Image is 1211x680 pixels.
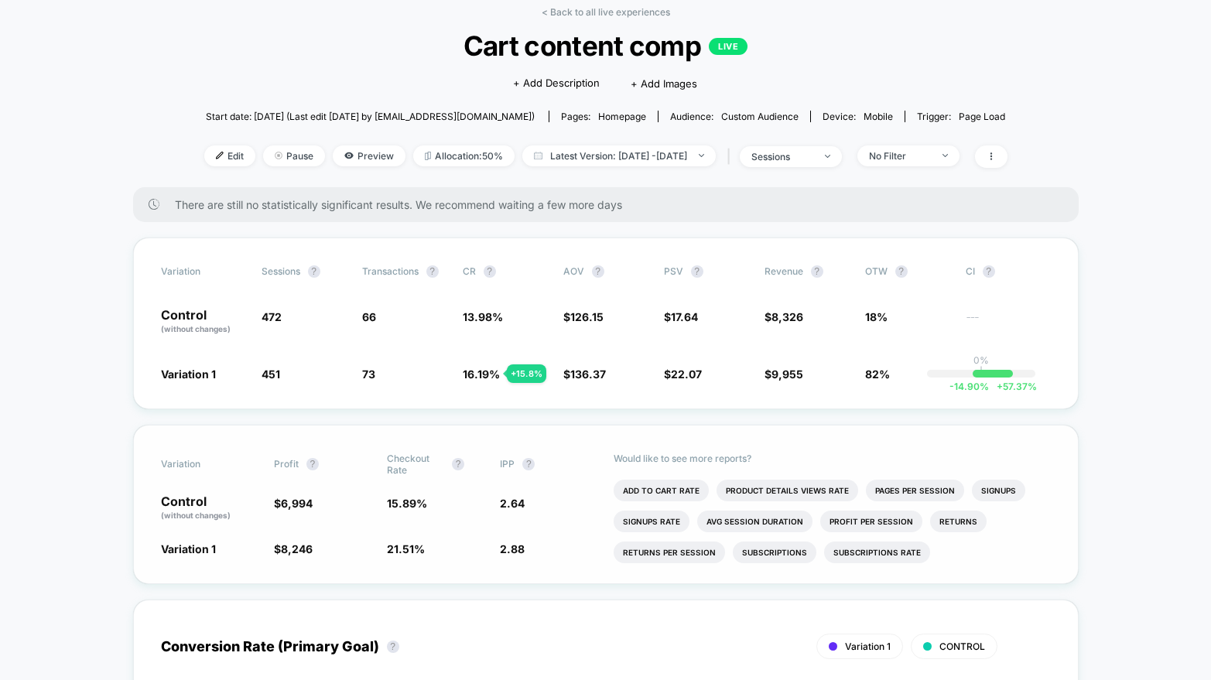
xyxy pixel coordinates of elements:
li: Add To Cart Rate [614,480,709,501]
span: $ [274,542,313,555]
span: 2.64 [500,497,525,510]
span: Allocation: 50% [413,145,515,166]
button: ? [592,265,604,278]
button: ? [308,265,320,278]
span: mobile [864,111,893,122]
span: 82% [865,367,890,381]
span: -14.90 % [949,381,989,392]
span: 66 [362,310,376,323]
button: ? [983,265,995,278]
span: Checkout Rate [387,453,444,476]
button: ? [691,265,703,278]
li: Avg Session Duration [697,511,812,532]
span: Pause [263,145,325,166]
span: 9,955 [771,367,803,381]
div: Pages: [561,111,646,122]
span: 6,994 [281,497,313,510]
div: No Filter [869,150,931,162]
p: LIVE [709,38,747,55]
span: Profit [274,458,299,470]
span: Page Load [959,111,1005,122]
span: Device: [810,111,905,122]
li: Returns [930,511,987,532]
span: Variation [161,453,246,476]
img: end [942,154,948,157]
span: 15.89 % [387,497,427,510]
span: 8,246 [281,542,313,555]
li: Signups [972,480,1025,501]
span: $ [765,310,803,323]
span: 17.64 [671,310,698,323]
span: + Add Images [631,77,697,90]
span: $ [664,310,698,323]
span: 21.51 % [387,542,425,555]
button: ? [484,265,496,278]
li: Product Details Views Rate [717,480,858,501]
span: --- [966,313,1051,335]
img: end [699,154,704,157]
p: Would like to see more reports? [614,453,1051,464]
span: 57.37 % [989,381,1037,392]
span: Sessions [262,265,300,277]
span: Variation 1 [161,367,216,381]
span: OTW [865,265,950,278]
span: CONTROL [939,641,985,652]
img: end [825,155,830,158]
span: (without changes) [161,511,231,520]
span: 8,326 [771,310,803,323]
span: Variation 1 [845,641,891,652]
span: $ [563,367,606,381]
span: Variation 1 [161,542,216,555]
span: $ [274,497,313,510]
img: end [275,152,282,159]
span: CR [463,265,476,277]
span: Latest Version: [DATE] - [DATE] [522,145,716,166]
button: ? [306,458,319,470]
p: Control [161,309,246,335]
span: Edit [204,145,255,166]
img: edit [216,152,224,159]
span: 472 [262,310,282,323]
div: + 15.8 % [507,364,546,383]
li: Pages Per Session [866,480,964,501]
span: 13.98 % [463,310,503,323]
span: 73 [362,367,375,381]
span: 22.07 [671,367,702,381]
span: $ [563,310,604,323]
span: IPP [500,458,515,470]
li: Signups Rate [614,511,689,532]
span: (without changes) [161,324,231,333]
button: ? [426,265,439,278]
li: Subscriptions Rate [824,542,930,563]
button: ? [811,265,823,278]
span: Start date: [DATE] (Last edit [DATE] by [EMAIL_ADDRESS][DOMAIN_NAME]) [206,111,535,122]
span: Transactions [362,265,419,277]
button: ? [522,458,535,470]
span: | [724,145,740,168]
span: Custom Audience [721,111,799,122]
span: 16.19 % [463,367,500,381]
img: rebalance [425,152,431,160]
span: 18% [865,310,888,323]
span: Revenue [765,265,803,277]
span: + Add Description [513,76,600,91]
div: Trigger: [917,111,1005,122]
img: calendar [534,152,542,159]
span: CI [966,265,1051,278]
button: ? [895,265,908,278]
span: Preview [333,145,405,166]
span: 136.37 [570,367,606,381]
li: Returns Per Session [614,542,725,563]
li: Profit Per Session [820,511,922,532]
div: sessions [751,151,813,162]
span: Cart content comp [244,29,966,62]
p: Control [161,495,258,521]
span: $ [664,367,702,381]
span: 451 [262,367,280,381]
p: 0% [973,354,989,366]
span: Variation [161,265,246,278]
p: | [980,366,983,378]
span: AOV [563,265,584,277]
a: < Back to all live experiences [542,6,670,18]
span: $ [765,367,803,381]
